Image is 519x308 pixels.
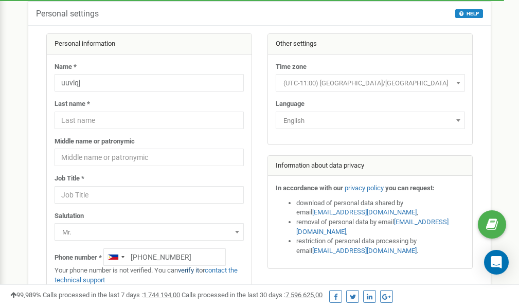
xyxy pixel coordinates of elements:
[268,34,473,55] div: Other settings
[143,291,180,299] u: 1 744 194,00
[182,291,323,299] span: Calls processed in the last 30 days :
[276,112,465,129] span: English
[55,137,135,147] label: Middle name or patronymic
[55,266,238,284] a: contact the technical support
[276,184,343,192] strong: In accordance with our
[36,9,99,19] h5: Personal settings
[55,112,244,129] input: Last name
[268,156,473,176] div: Information about data privacy
[296,218,465,237] li: removal of personal data by email ,
[484,250,509,275] div: Open Intercom Messenger
[178,266,199,274] a: verify it
[55,74,244,92] input: Name
[55,223,244,241] span: Mr.
[55,149,244,166] input: Middle name or patronymic
[279,76,461,90] span: (UTC-11:00) Pacific/Midway
[55,99,90,109] label: Last name *
[10,291,41,299] span: 99,989%
[104,249,128,265] div: Telephone country code
[276,99,305,109] label: Language
[276,62,307,72] label: Time zone
[55,211,84,221] label: Salutation
[385,184,435,192] strong: you can request:
[455,9,483,18] button: HELP
[55,253,102,263] label: Phone number *
[55,266,244,285] p: Your phone number is not verified. You can or
[43,291,180,299] span: Calls processed in the last 7 days :
[276,74,465,92] span: (UTC-11:00) Pacific/Midway
[296,218,449,235] a: [EMAIL_ADDRESS][DOMAIN_NAME]
[285,291,323,299] u: 7 596 625,00
[55,62,77,72] label: Name *
[55,174,84,184] label: Job Title *
[345,184,384,192] a: privacy policy
[279,114,461,128] span: English
[47,34,252,55] div: Personal information
[312,247,417,255] a: [EMAIL_ADDRESS][DOMAIN_NAME]
[55,186,244,204] input: Job Title
[58,225,240,240] span: Mr.
[103,248,226,266] input: +1-800-555-55-55
[296,237,465,256] li: restriction of personal data processing by email .
[296,198,465,218] li: download of personal data shared by email ,
[312,208,417,216] a: [EMAIL_ADDRESS][DOMAIN_NAME]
